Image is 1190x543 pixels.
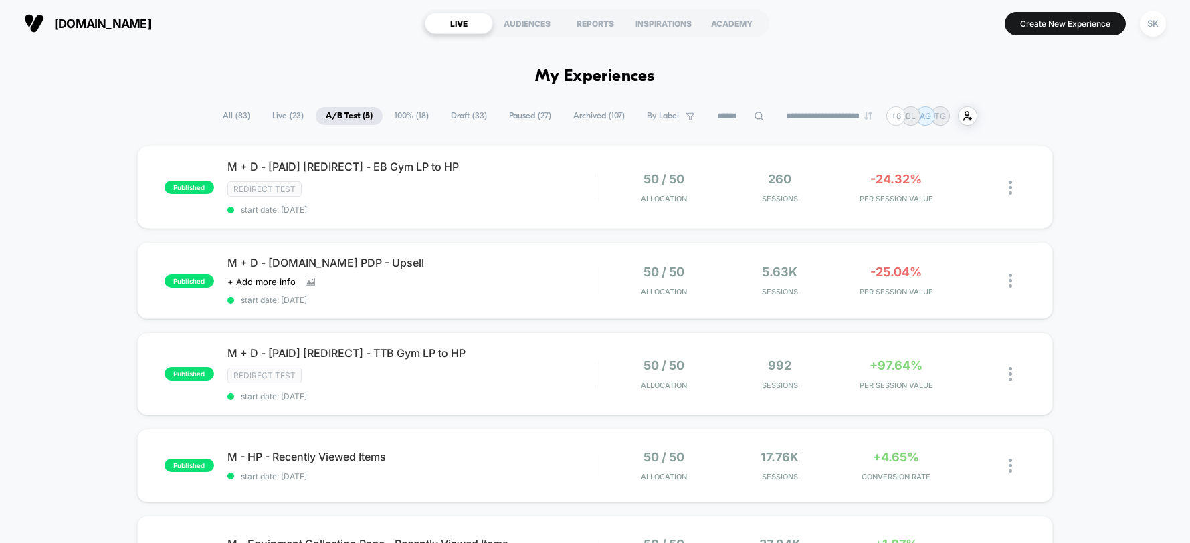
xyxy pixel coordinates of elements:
span: published [165,459,214,472]
p: TG [934,111,946,121]
span: 260 [768,172,791,186]
span: Allocation [641,381,687,390]
span: CONVERSION RATE [841,472,951,481]
span: M + D - [PAID] [REDIRECT] - TTB Gym LP to HP [227,346,595,360]
span: + Add more info [227,276,296,287]
img: Visually logo [24,13,44,33]
span: Allocation [641,287,687,296]
span: 17.76k [761,450,799,464]
span: 5.63k [762,265,797,279]
span: Live ( 23 ) [262,107,314,125]
span: M + D - [PAID] [REDIRECT] - EB Gym LP to HP [227,160,595,173]
p: AG [920,111,931,121]
img: close [1009,274,1012,288]
span: PER SESSION VALUE [841,194,951,203]
span: start date: [DATE] [227,295,595,305]
img: close [1009,181,1012,195]
span: Draft ( 33 ) [441,107,497,125]
div: REPORTS [561,13,629,34]
span: 100% ( 18 ) [385,107,439,125]
button: [DOMAIN_NAME] [20,13,155,34]
span: Sessions [725,194,835,203]
span: Sessions [725,381,835,390]
span: published [165,367,214,381]
span: All ( 83 ) [213,107,260,125]
div: INSPIRATIONS [629,13,698,34]
span: M + D - [DOMAIN_NAME] PDP - Upsell [227,256,595,269]
span: [DOMAIN_NAME] [54,17,151,31]
span: Archived ( 107 ) [563,107,635,125]
span: 50 / 50 [643,450,684,464]
span: Paused ( 27 ) [499,107,561,125]
span: M - HP - Recently Viewed Items [227,450,595,463]
span: Allocation [641,194,687,203]
span: By Label [647,111,679,121]
span: +4.65% [873,450,919,464]
span: A/B Test ( 5 ) [316,107,383,125]
img: close [1009,367,1012,381]
span: start date: [DATE] [227,471,595,481]
div: ACADEMY [698,13,766,34]
span: published [165,181,214,194]
p: BL [906,111,916,121]
span: PER SESSION VALUE [841,287,951,296]
span: start date: [DATE] [227,205,595,215]
h1: My Experiences [535,67,655,86]
div: AUDIENCES [493,13,561,34]
div: + 8 [886,106,906,126]
span: Allocation [641,472,687,481]
span: published [165,274,214,288]
span: start date: [DATE] [227,391,595,401]
span: 992 [768,358,791,372]
span: -25.04% [870,265,922,279]
span: +97.64% [870,358,922,372]
div: SK [1140,11,1166,37]
span: Redirect Test [227,181,302,197]
button: Create New Experience [1005,12,1126,35]
span: Redirect Test [227,368,302,383]
span: 50 / 50 [643,265,684,279]
button: SK [1136,10,1170,37]
span: 50 / 50 [643,358,684,372]
span: Sessions [725,472,835,481]
img: close [1009,459,1012,473]
span: 50 / 50 [643,172,684,186]
div: LIVE [425,13,493,34]
img: end [864,112,872,120]
span: PER SESSION VALUE [841,381,951,390]
span: Sessions [725,287,835,296]
span: -24.32% [870,172,922,186]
